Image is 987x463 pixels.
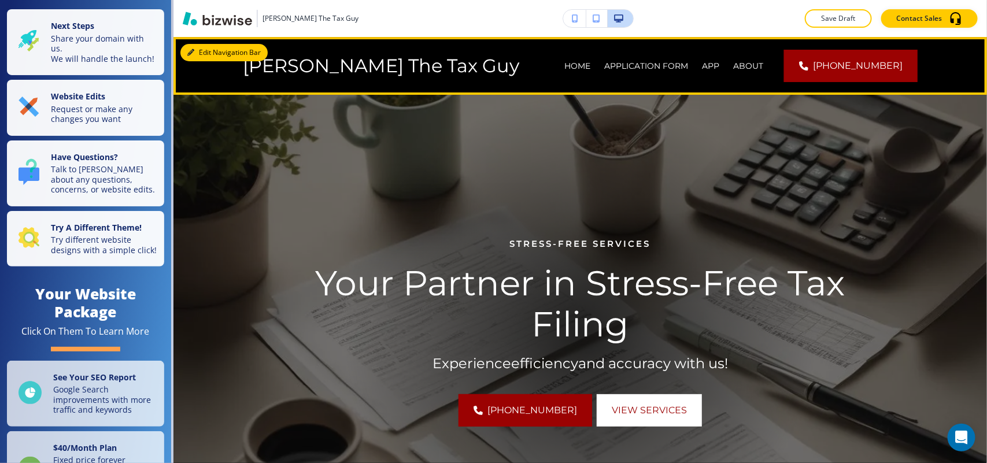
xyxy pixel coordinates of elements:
[7,285,164,321] h4: Your Website Package
[51,222,142,233] strong: Try A Different Theme!
[784,50,918,82] a: [PHONE_NUMBER]
[51,104,157,124] p: Request or make any changes you want
[51,20,94,31] strong: Next Steps
[604,60,688,72] p: APPLICATION FORM
[309,262,852,345] h1: Your Partner in Stress-Free Tax Filing
[53,372,136,383] strong: See Your SEO Report
[702,60,719,72] p: APP
[881,9,978,28] button: Contact Sales
[309,355,852,372] p: Experience and accuracy with us!
[805,9,872,28] button: Save Draft
[51,151,118,162] strong: Have Questions?
[459,394,592,427] a: [PHONE_NUMBER]
[597,394,702,427] button: VIEW SERVICES
[820,13,857,24] p: Save Draft
[7,9,164,75] button: Next StepsShare your domain with us.We will handle the launch!
[51,164,157,195] p: Talk to [PERSON_NAME] about any questions, concerns, or website edits.
[487,403,577,417] span: [PHONE_NUMBER]
[309,237,852,251] p: Stress-Free Services
[564,60,590,72] p: HOME
[51,34,157,64] p: Share your domain with us. We will handle the launch!
[7,80,164,136] button: Website EditsRequest or make any changes you want
[22,325,150,338] div: Click On Them To Learn More
[51,235,157,255] p: Try different website designs with a simple click!
[7,211,164,267] button: Try A Different Theme!Try different website designs with a simple click!
[183,12,252,25] img: Bizwise Logo
[612,403,687,417] span: VIEW SERVICES
[948,424,975,451] div: Open Intercom Messenger
[53,442,117,453] strong: $ 40 /Month Plan
[263,13,358,24] h3: [PERSON_NAME] The Tax Guy
[53,384,157,415] p: Google Search improvements with more traffic and keywords
[896,13,942,24] p: Contact Sales
[511,355,578,372] span: efficiency
[51,91,105,102] strong: Website Edits
[813,59,903,73] span: [PHONE_NUMBER]
[183,10,358,27] button: [PERSON_NAME] The Tax Guy
[7,140,164,206] button: Have Questions?Talk to [PERSON_NAME] about any questions, concerns, or website edits.
[243,55,519,77] h4: [PERSON_NAME] The Tax Guy
[733,60,763,72] p: ABOUT
[180,44,268,61] button: Edit Navigation Bar
[7,361,164,427] a: See Your SEO ReportGoogle Search improvements with more traffic and keywords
